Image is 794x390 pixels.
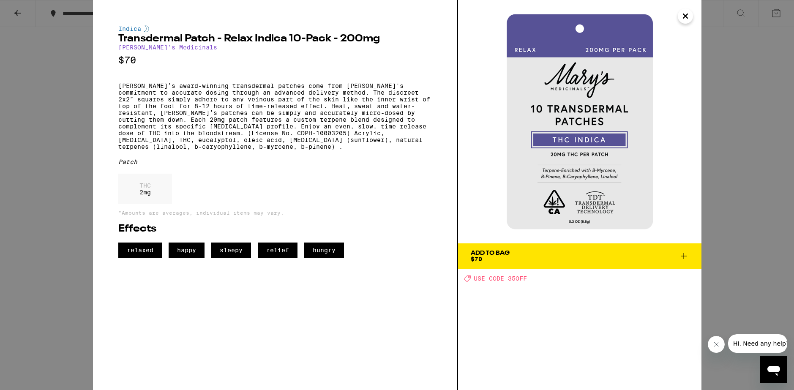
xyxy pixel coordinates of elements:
[118,243,162,258] span: relaxed
[728,334,787,353] iframe: Message from company
[139,182,151,189] p: THC
[118,44,217,51] a: [PERSON_NAME]'s Medicinals
[118,158,432,165] div: Patch
[5,6,61,13] span: Hi. Need any help?
[118,55,432,65] p: $70
[708,336,725,353] iframe: Close message
[211,243,251,258] span: sleepy
[471,250,510,256] div: Add To Bag
[458,243,701,269] button: Add To Bag$70
[118,25,432,32] div: Indica
[118,82,432,150] p: [PERSON_NAME]’s award-winning transdermal patches come from [PERSON_NAME]'s commitment to accurat...
[169,243,205,258] span: happy
[678,8,693,24] button: Close
[471,256,482,262] span: $70
[474,275,527,282] span: USE CODE 35OFF
[760,356,787,383] iframe: Button to launch messaging window
[118,224,432,234] h2: Effects
[258,243,297,258] span: relief
[118,174,172,204] div: 2 mg
[118,34,432,44] h2: Transdermal Patch - Relax Indica 10-Pack - 200mg
[118,210,432,215] p: *Amounts are averages, individual items may vary.
[144,25,149,32] img: indicaColor.svg
[304,243,344,258] span: hungry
